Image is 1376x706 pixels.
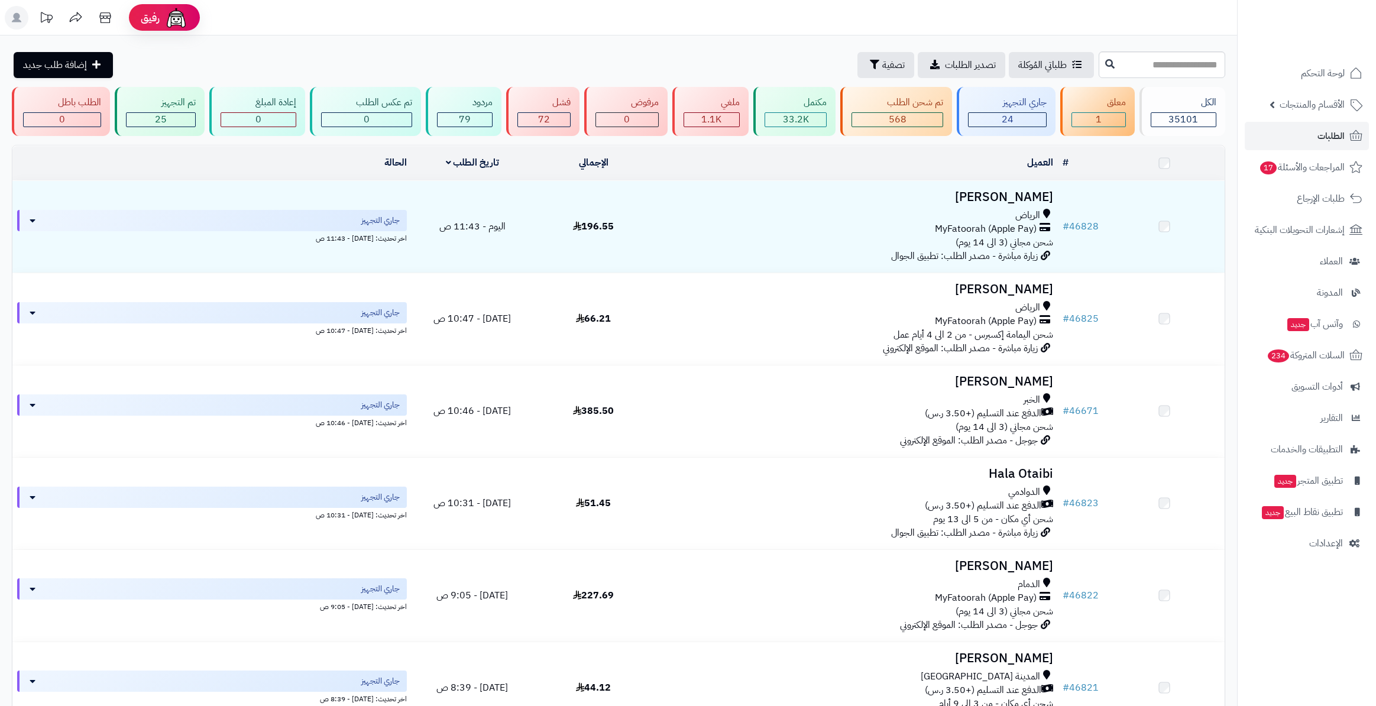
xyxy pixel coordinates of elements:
span: [DATE] - 10:47 ص [433,312,511,326]
span: 196.55 [573,219,614,234]
span: الخبر [1024,393,1040,407]
span: # [1063,404,1069,418]
span: 51.45 [576,496,611,510]
span: 385.50 [573,404,614,418]
div: مرفوض [595,96,658,109]
span: شحن مجاني (3 الى 14 يوم) [956,604,1053,618]
div: تم عكس الطلب [321,96,412,109]
span: السلات المتروكة [1267,347,1345,364]
div: معلق [1071,96,1125,109]
span: المراجعات والأسئلة [1259,159,1345,176]
a: تحديثات المنصة [31,6,61,33]
a: تطبيق المتجرجديد [1245,467,1369,495]
span: الرياض [1015,209,1040,222]
a: مرفوض 0 [582,87,669,136]
a: # [1063,156,1069,170]
span: 1.1K [701,112,721,127]
div: مكتمل [765,96,827,109]
span: 0 [59,112,65,127]
div: 0 [596,113,658,127]
a: الحالة [384,156,407,170]
span: 1 [1096,112,1102,127]
span: MyFatoorah (Apple Pay) [935,315,1037,328]
div: 0 [221,113,296,127]
span: تصدير الطلبات [945,58,996,72]
div: 24 [969,113,1046,127]
span: # [1063,496,1069,510]
span: إشعارات التحويلات البنكية [1255,222,1345,238]
div: 568 [852,113,942,127]
span: طلبات الإرجاع [1297,190,1345,207]
h3: [PERSON_NAME] [659,283,1053,296]
a: تصدير الطلبات [918,52,1005,78]
a: العملاء [1245,247,1369,276]
a: إضافة طلب جديد [14,52,113,78]
span: 227.69 [573,588,614,603]
div: مردود [437,96,492,109]
a: طلباتي المُوكلة [1009,52,1094,78]
span: [DATE] - 10:31 ص [433,496,511,510]
span: شحن مجاني (3 الى 14 يوم) [956,420,1053,434]
span: زيارة مباشرة - مصدر الطلب: تطبيق الجوال [891,526,1038,540]
a: تم شحن الطلب 568 [838,87,954,136]
span: زيارة مباشرة - مصدر الطلب: تطبيق الجوال [891,249,1038,263]
a: مكتمل 33.2K [751,87,838,136]
a: المراجعات والأسئلة17 [1245,153,1369,182]
a: تاريخ الطلب [446,156,500,170]
a: لوحة التحكم [1245,59,1369,88]
div: الكل [1151,96,1216,109]
span: 79 [459,112,471,127]
a: مردود 79 [423,87,503,136]
a: الطلب باطل 0 [9,87,112,136]
span: 0 [255,112,261,127]
div: 25 [127,113,195,127]
span: جاري التجهيز [361,399,400,411]
div: فشل [517,96,571,109]
span: جاري التجهيز [361,675,400,687]
span: الأقسام والمنتجات [1280,96,1345,113]
a: #46823 [1063,496,1099,510]
div: 1 [1072,113,1125,127]
a: أدوات التسويق [1245,373,1369,401]
span: 72 [538,112,550,127]
a: طلبات الإرجاع [1245,184,1369,213]
span: رفيق [141,11,160,25]
span: # [1063,681,1069,695]
a: التطبيقات والخدمات [1245,435,1369,464]
span: الطلبات [1317,128,1345,144]
div: اخر تحديث: [DATE] - 10:46 ص [17,416,407,428]
h3: [PERSON_NAME] [659,190,1053,204]
img: ai-face.png [164,6,188,30]
span: أدوات التسويق [1291,378,1343,395]
span: 568 [889,112,906,127]
a: الطلبات [1245,122,1369,150]
span: المدينة [GEOGRAPHIC_DATA] [921,670,1040,684]
span: التطبيقات والخدمات [1271,441,1343,458]
span: الرياض [1015,301,1040,315]
a: إشعارات التحويلات البنكية [1245,216,1369,244]
a: #46822 [1063,588,1099,603]
span: زيارة مباشرة - مصدر الطلب: الموقع الإلكتروني [883,341,1038,355]
span: 17 [1260,161,1277,174]
h3: Hala Otaibi [659,467,1053,481]
span: شحن أي مكان - من 5 الى 13 يوم [933,512,1053,526]
span: 24 [1002,112,1014,127]
span: جديد [1274,475,1296,488]
span: 234 [1268,349,1289,362]
a: #46825 [1063,312,1099,326]
span: 0 [364,112,370,127]
a: معلق 1 [1058,87,1137,136]
div: 72 [518,113,570,127]
div: اخر تحديث: [DATE] - 8:39 ص [17,692,407,704]
a: #46828 [1063,219,1099,234]
span: جاري التجهيز [361,583,400,595]
span: جديد [1262,506,1284,519]
span: طلباتي المُوكلة [1018,58,1067,72]
span: شحن اليمامة إكسبرس - من 2 الى 4 أيام عمل [893,328,1053,342]
a: فشل 72 [504,87,582,136]
span: 35101 [1168,112,1198,127]
span: 25 [155,112,167,127]
a: الإجمالي [579,156,608,170]
span: جاري التجهيز [361,215,400,226]
div: الطلب باطل [23,96,101,109]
